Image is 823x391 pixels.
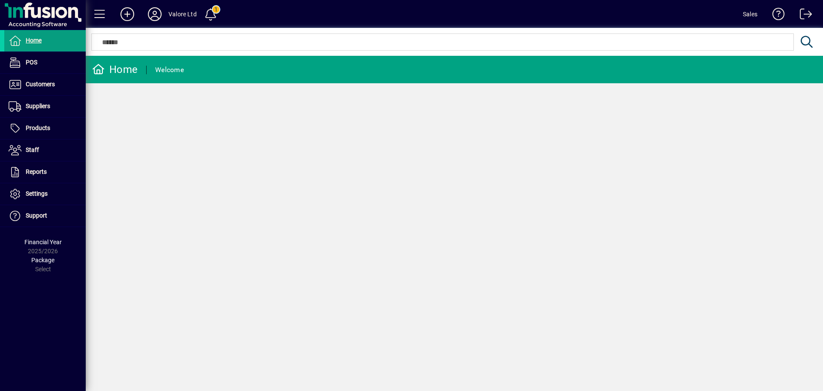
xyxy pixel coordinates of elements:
[4,205,86,227] a: Support
[26,190,48,197] span: Settings
[168,7,197,21] div: Valore Ltd
[26,124,50,131] span: Products
[4,183,86,205] a: Settings
[26,212,47,219] span: Support
[26,146,39,153] span: Staff
[4,74,86,95] a: Customers
[4,118,86,139] a: Products
[26,37,42,44] span: Home
[141,6,168,22] button: Profile
[766,2,785,30] a: Knowledge Base
[26,168,47,175] span: Reports
[26,103,50,109] span: Suppliers
[743,7,757,21] div: Sales
[4,139,86,161] a: Staff
[26,59,37,66] span: POS
[4,96,86,117] a: Suppliers
[31,257,54,264] span: Package
[92,63,138,76] div: Home
[793,2,812,30] a: Logout
[4,52,86,73] a: POS
[4,161,86,183] a: Reports
[26,81,55,88] span: Customers
[114,6,141,22] button: Add
[155,63,184,77] div: Welcome
[24,239,62,246] span: Financial Year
